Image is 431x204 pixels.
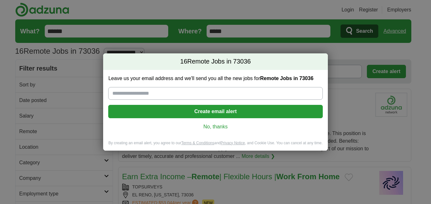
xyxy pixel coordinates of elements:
a: Terms & Conditions [181,141,214,145]
span: 16 [180,57,187,66]
strong: Remote Jobs in 73036 [260,76,313,81]
h2: Remote Jobs in 73036 [103,53,328,70]
button: Create email alert [108,105,322,118]
a: No, thanks [113,123,317,130]
a: Privacy Notice [221,141,245,145]
label: Leave us your email address and we'll send you all the new jobs for [108,75,322,82]
div: By creating an email alert, you agree to our and , and Cookie Use. You can cancel at any time. [103,140,328,151]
